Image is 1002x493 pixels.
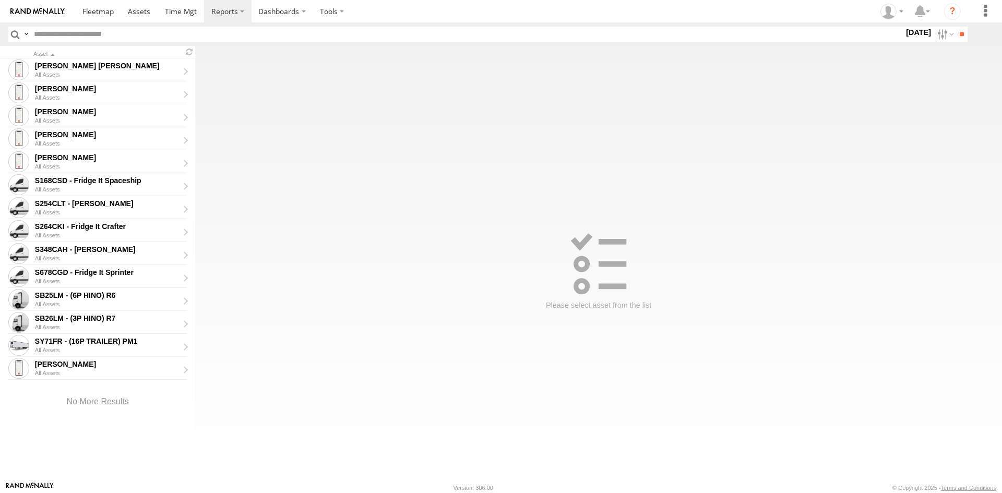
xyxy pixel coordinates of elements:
label: Search Query [22,27,30,42]
div: All Assets [35,140,186,147]
div: All Assets [35,278,186,284]
div: S678CGD - Fridge It Sprinter - Click to view sensor readings [35,268,178,277]
img: rand-logo.svg [10,8,65,15]
div: Ajay Pal Singh - Click to view sensor readings [35,61,178,70]
div: PARVEEN SINGH - Click to view sensor readings [35,153,178,162]
div: All Assets [35,163,186,170]
span: Click to view sensor readings [8,335,29,356]
span: Click to view sensor readings [8,289,29,310]
div: Divanshu Munjal - Click to view sensor readings [35,107,178,116]
span: Click to view sensor readings [8,197,29,218]
a: Terms and Conditions [941,485,996,491]
div: All Assets [35,94,186,101]
div: S264CKI - Fridge It Crafter - Click to view sensor readings [35,222,178,231]
div: SY71FR - (16P TRAILER) PM1 - Click to view sensor readings [35,336,178,346]
div: © Copyright 2025 - [892,485,996,491]
span: Refresh [183,47,195,57]
span: Click to view sensor readings [8,312,29,333]
span: Click to view sensor readings [8,105,29,126]
div: All Assets [35,255,186,261]
span: Click to view sensor readings [8,243,29,264]
div: SB26LM - (3P HINO) R7 - Click to view sensor readings [35,314,178,323]
div: All Assets [35,117,186,124]
div: All Assets [35,370,186,376]
span: Click to view sensor readings [8,266,29,287]
div: All Assets [35,324,186,330]
div: Tajvdiner singh - Click to view sensor readings [35,359,178,369]
div: All Assets [35,347,186,353]
div: S254CLT - Brian Corkhill - Click to view sensor readings [35,199,178,208]
span: Click to view sensor readings [8,82,29,103]
i: ? [944,3,961,20]
span: Click to view sensor readings [8,128,29,149]
div: Hardeep Singh - Click to view sensor readings [35,130,178,139]
span: Click to view sensor readings [8,151,29,172]
div: Version: 306.00 [454,485,493,491]
div: SB25LM - (6P HINO) R6 - Click to view sensor readings [35,291,178,300]
div: All Assets [35,71,186,78]
div: All Assets [35,232,186,238]
label: [DATE] [904,27,933,38]
label: Search Filter Options [933,27,956,42]
div: S348CAH - Emir Tarabar - Click to view sensor readings [35,245,178,254]
span: Click to view sensor readings [8,358,29,379]
div: Peter Lu [877,4,907,19]
span: Click to view sensor readings [8,220,29,241]
a: Visit our Website [6,483,54,493]
span: Click to view sensor readings [8,174,29,195]
div: All Assets [35,186,186,193]
div: Click to Sort [33,52,178,57]
div: All Assets [35,301,186,307]
div: S168CSD - Fridge It Spaceship - Click to view sensor readings [35,176,178,185]
div: Dev Pratap - Click to view sensor readings [35,84,178,93]
div: All Assets [35,209,186,215]
span: Click to view sensor readings [8,59,29,80]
